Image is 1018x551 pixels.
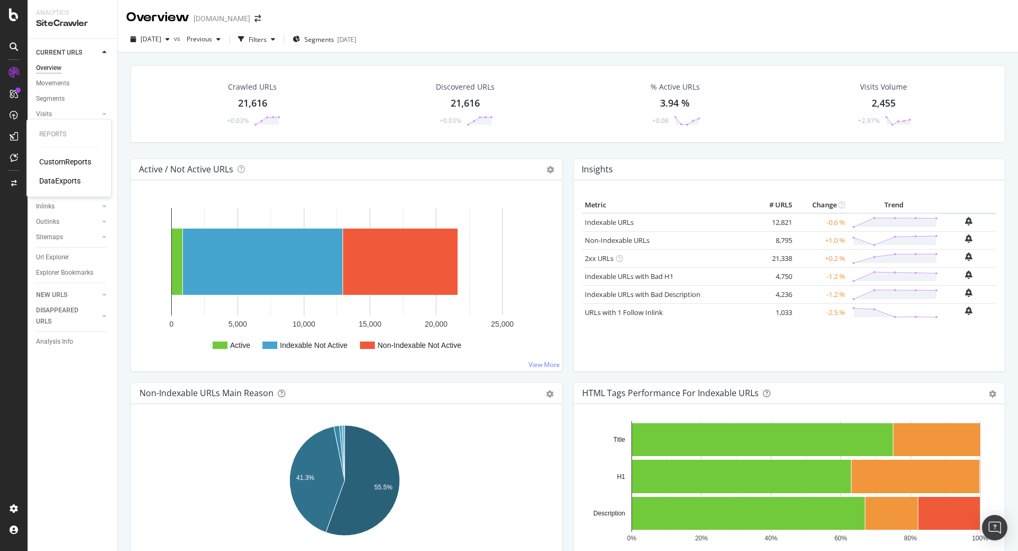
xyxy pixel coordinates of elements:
a: DataExports [39,176,81,186]
th: Trend [848,197,941,213]
a: Explorer Bookmarks [36,267,110,278]
div: Overview [36,63,62,74]
span: 2025 Sep. 20th [141,34,161,43]
div: gear [546,390,554,398]
div: bell-plus [965,288,972,297]
svg: A chart. [139,197,554,363]
a: CURRENT URLS [36,47,99,58]
div: Overview [126,8,189,27]
div: [DOMAIN_NAME] [194,13,250,24]
div: bell-plus [965,307,972,315]
div: +0.08 [652,116,669,125]
a: CustomReports [39,156,91,167]
div: CURRENT URLS [36,47,82,58]
text: H1 [617,473,626,480]
td: -2.5 % [795,303,848,321]
a: Inlinks [36,201,99,212]
a: View More [529,360,560,369]
span: Segments [304,35,334,44]
td: 4,750 [752,267,795,285]
span: vs [174,34,182,43]
td: -0.6 % [795,213,848,232]
span: Previous [182,34,212,43]
div: gear [989,390,996,398]
td: +0.2 % [795,249,848,267]
div: bell-plus [965,217,972,225]
text: Non-Indexable Not Active [378,341,461,349]
button: Filters [234,31,279,48]
h4: Active / Not Active URLs [139,162,233,177]
a: NEW URLS [36,290,99,301]
a: URLs with 1 Follow Inlink [585,308,663,317]
a: Sitemaps [36,232,99,243]
div: Non-Indexable URLs Main Reason [139,388,274,398]
text: 100% [972,535,988,542]
td: 1,033 [752,303,795,321]
div: Filters [249,35,267,44]
svg: A chart. [582,421,993,544]
text: 20,000 [425,320,447,328]
div: bell-plus [965,270,972,279]
text: 41.3% [296,474,314,482]
div: Inlinks [36,201,55,212]
div: +0.03% [440,116,461,125]
th: Metric [582,197,752,213]
a: Indexable URLs with Bad Description [585,290,700,299]
div: DISAPPEARED URLS [36,305,90,327]
a: Analysis Info [36,336,110,347]
a: Outlinks [36,216,99,228]
a: Overview [36,63,110,74]
td: 8,795 [752,231,795,249]
text: 80% [904,535,917,542]
a: Non-Indexable URLs [585,235,650,245]
td: -1.2 % [795,285,848,303]
td: +1.0 % [795,231,848,249]
div: Visits [36,109,52,120]
div: NEW URLS [36,290,67,301]
button: [DATE] [126,31,174,48]
div: +2.97% [858,116,880,125]
div: arrow-right-arrow-left [254,15,261,22]
text: 15,000 [358,320,381,328]
td: 12,821 [752,213,795,232]
text: 40% [765,535,777,542]
div: 21,616 [451,97,480,110]
div: Url Explorer [36,252,69,263]
div: [DATE] [337,35,356,44]
a: Movements [36,78,110,89]
div: 3.94 % [660,97,690,110]
div: A chart. [139,421,550,544]
th: Change [795,197,848,213]
div: SiteCrawler [36,18,109,30]
div: Visits Volume [860,82,907,92]
a: Url Explorer [36,252,110,263]
text: 0 [170,320,174,328]
text: 25,000 [491,320,514,328]
text: Indexable Not Active [280,341,348,349]
a: DISAPPEARED URLS [36,305,99,327]
i: Options [547,166,554,173]
text: Active [230,341,250,349]
td: 4,236 [752,285,795,303]
a: 2xx URLs [585,253,613,263]
text: 60% [835,535,847,542]
div: Crawled URLs [228,82,277,92]
div: +0.03% [227,116,249,125]
div: Explorer Bookmarks [36,267,93,278]
button: Previous [182,31,225,48]
a: Segments [36,93,110,104]
div: Analysis Info [36,336,73,347]
div: Movements [36,78,69,89]
div: 2,455 [872,97,896,110]
div: bell-plus [965,234,972,243]
th: # URLS [752,197,795,213]
button: Segments[DATE] [288,31,361,48]
a: Indexable URLs with Bad H1 [585,272,673,281]
div: Analytics [36,8,109,18]
text: 0% [627,535,637,542]
div: 21,616 [238,97,267,110]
